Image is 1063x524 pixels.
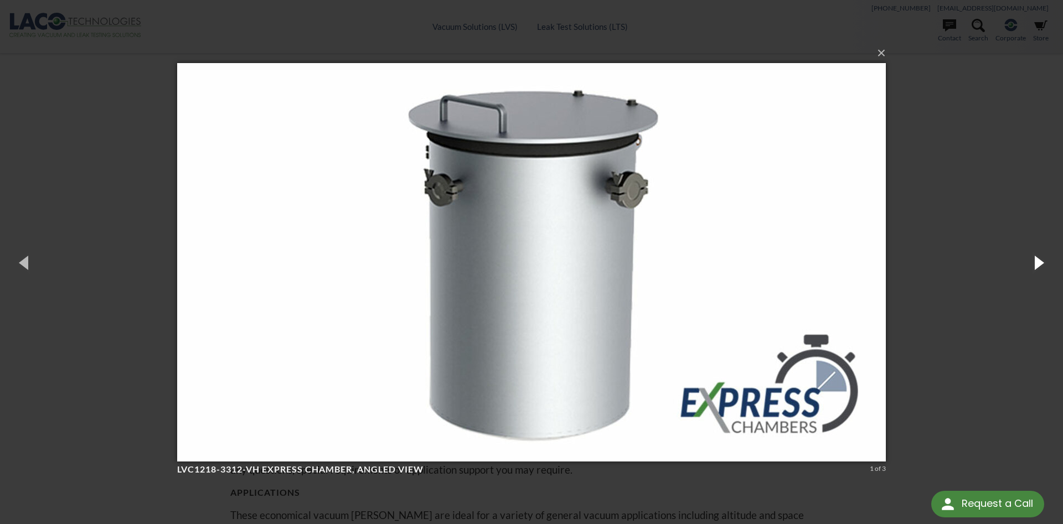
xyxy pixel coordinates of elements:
[931,491,1044,517] div: Request a Call
[962,491,1033,516] div: Request a Call
[180,41,889,65] button: ×
[177,464,866,475] h4: LVC1218-3312-VH Express Chamber, angled view
[939,495,957,513] img: round button
[1013,232,1063,293] button: Next (Right arrow key)
[870,464,886,474] div: 1 of 3
[177,41,886,484] img: LVC1218-3312-VH Express Chamber, angled view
